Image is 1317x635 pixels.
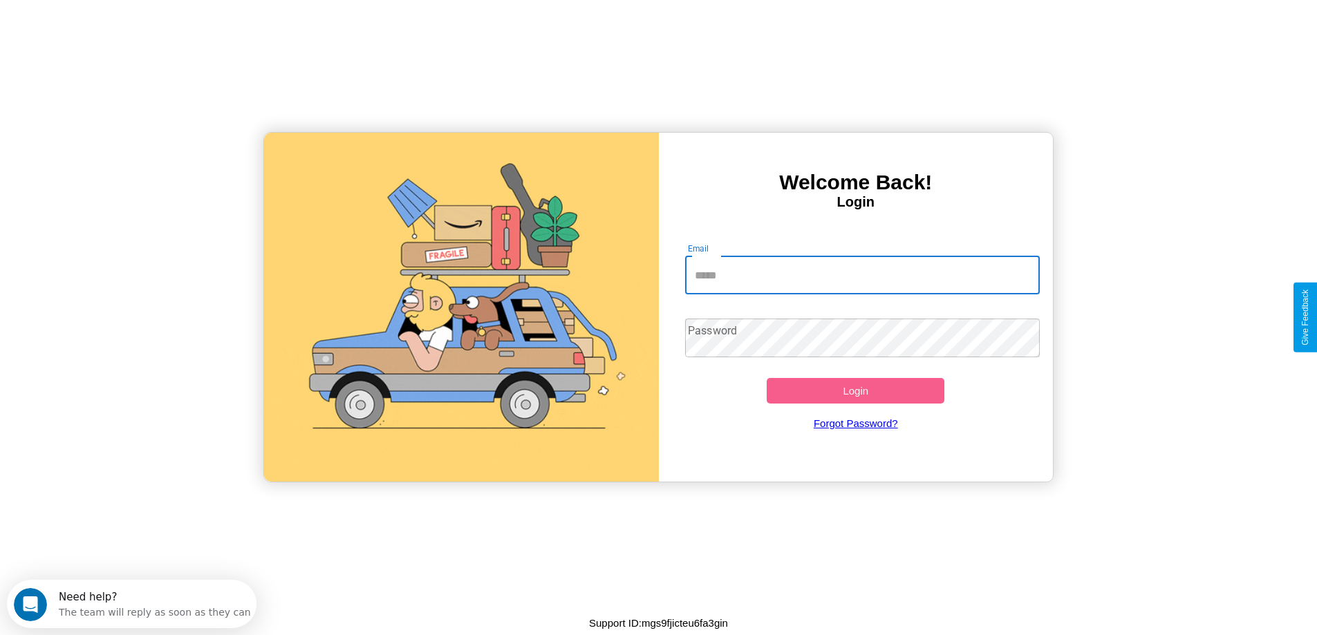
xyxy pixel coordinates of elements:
[659,171,1054,194] h3: Welcome Back!
[6,6,257,44] div: Open Intercom Messenger
[14,588,47,621] iframe: Intercom live chat
[1300,290,1310,345] div: Give Feedback
[678,404,1033,443] a: Forgot Password?
[659,194,1054,210] h4: Login
[52,23,244,37] div: The team will reply as soon as they can
[688,243,709,254] label: Email
[264,133,659,482] img: gif
[589,614,728,632] p: Support ID: mgs9fjicteu6fa3gin
[52,12,244,23] div: Need help?
[767,378,944,404] button: Login
[7,580,256,628] iframe: Intercom live chat discovery launcher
